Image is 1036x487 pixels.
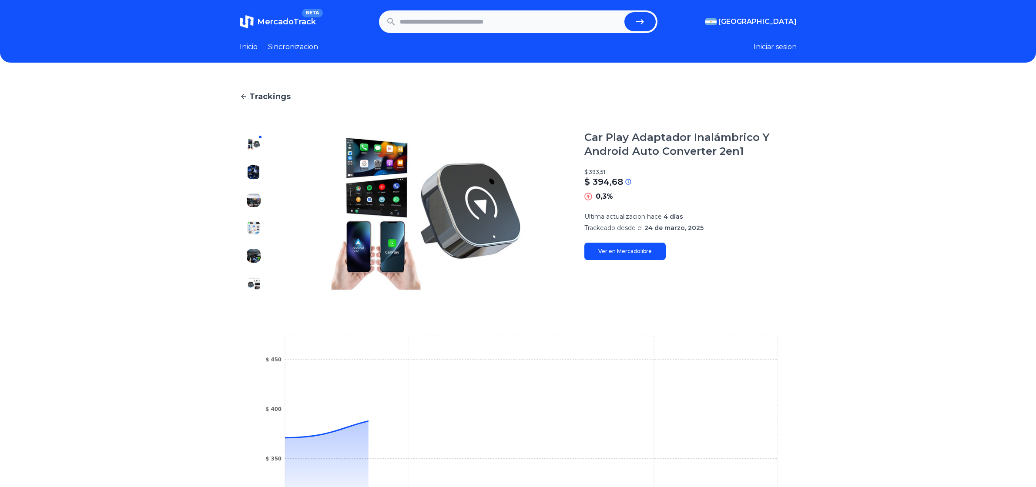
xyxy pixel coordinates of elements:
[718,17,797,27] span: [GEOGRAPHIC_DATA]
[268,42,318,52] a: Sincronizacion
[584,213,662,220] span: Ultima actualizacion hace
[754,42,797,52] button: Iniciar sesion
[265,406,282,412] tspan: $ 400
[265,456,282,462] tspan: $ 350
[584,224,643,232] span: Trackeado desde el
[584,130,797,158] h1: Car Play Adaptador Inalámbrico Y Android Auto Converter 2en1
[247,221,261,235] img: Car Play Adaptador Inalámbrico Y Android Auto Converter 2en1
[247,277,261,290] img: Car Play Adaptador Inalámbrico Y Android Auto Converter 2en1
[257,17,316,27] span: MercadoTrack
[265,357,282,363] tspan: $ 450
[247,249,261,263] img: Car Play Adaptador Inalámbrico Y Android Auto Converter 2en1
[596,191,613,202] p: 0,3%
[664,213,683,220] span: 4 días
[285,130,567,297] img: Car Play Adaptador Inalámbrico Y Android Auto Converter 2en1
[240,15,254,29] img: MercadoTrack
[247,193,261,207] img: Car Play Adaptador Inalámbrico Y Android Auto Converter 2en1
[247,137,261,151] img: Car Play Adaptador Inalámbrico Y Android Auto Converter 2en1
[584,169,797,176] p: $ 393,51
[584,176,623,188] p: $ 394,68
[644,224,704,232] span: 24 de marzo, 2025
[247,165,261,179] img: Car Play Adaptador Inalámbrico Y Android Auto Converter 2en1
[302,9,322,17] span: BETA
[249,90,291,103] span: Trackings
[705,18,717,25] img: Argentina
[240,90,797,103] a: Trackings
[705,17,797,27] button: [GEOGRAPHIC_DATA]
[584,243,666,260] a: Ver en Mercadolibre
[240,42,258,52] a: Inicio
[240,15,316,29] a: MercadoTrackBETA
